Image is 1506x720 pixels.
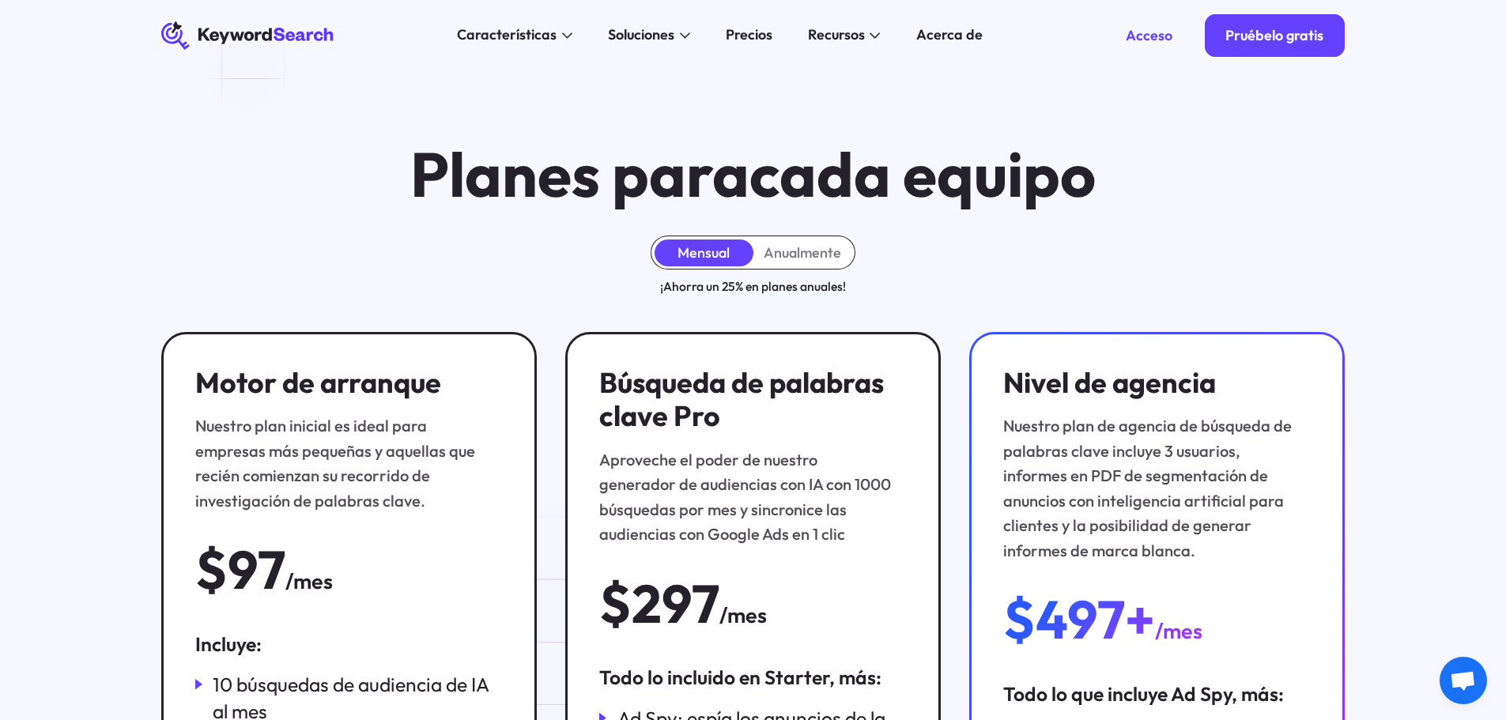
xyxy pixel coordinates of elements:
[1155,617,1202,644] font: /mes
[195,364,441,400] font: Motor de arranque
[410,135,749,213] font: Planes para
[599,450,891,544] font: Aproveche el poder de nuestro generador de audiencias con IA con 1000 búsquedas por mes y sincron...
[808,25,865,43] font: Recursos
[195,416,475,510] font: Nuestro plan inicial es ideal para empresas más pequeñas y aquellas que recién comienzan su recor...
[1003,586,1155,652] font: $497+
[1003,416,1292,560] font: Nuestro plan de agencia de búsqueda de palabras clave incluye 3 usuarios, informes en PDF de segm...
[1003,681,1284,706] font: Todo lo que incluye Ad Spy, más:
[678,243,730,262] font: Mensual
[599,364,884,434] font: Búsqueda de palabras clave Pro
[916,25,983,43] font: Acerca de
[285,567,333,594] font: /mes
[195,631,262,656] font: Incluye:
[719,601,767,628] font: /mes
[764,243,841,262] font: Anualmente
[1126,26,1172,44] font: Acceso
[1205,14,1346,57] a: Pruébelo gratis
[660,278,846,294] font: ¡Ahorra un 25% en planes anuales!
[749,135,1096,213] font: cada equipo
[905,21,993,50] a: Acerca de
[599,570,719,636] font: $297
[599,665,881,689] font: Todo lo incluido en Starter, más:
[1104,14,1194,57] a: Acceso
[608,25,674,43] font: Soluciones
[1225,26,1323,44] font: Pruébelo gratis
[726,25,772,43] font: Precios
[715,21,783,50] a: Precios
[1440,657,1487,704] a: Chat abierto
[457,25,557,43] font: Características
[195,536,285,602] font: $97
[1003,364,1216,400] font: Nivel de agencia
